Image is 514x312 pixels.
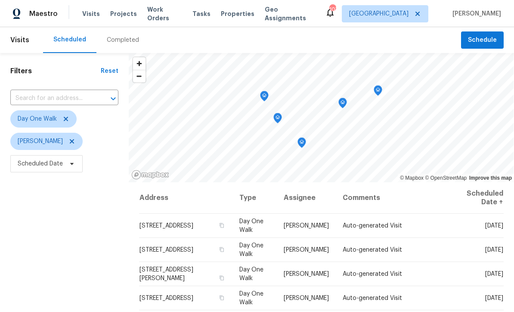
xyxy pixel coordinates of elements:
[239,267,263,281] span: Day One Walk
[10,92,94,105] input: Search for an address...
[232,182,277,214] th: Type
[336,182,445,214] th: Comments
[133,70,146,82] button: Zoom out
[260,91,269,104] div: Map marker
[82,9,100,18] span: Visits
[192,11,211,17] span: Tasks
[139,295,193,301] span: [STREET_ADDRESS]
[107,36,139,44] div: Completed
[53,35,86,44] div: Scheduled
[218,294,226,302] button: Copy Address
[284,247,329,253] span: [PERSON_NAME]
[485,223,503,229] span: [DATE]
[107,93,119,105] button: Open
[449,9,501,18] span: [PERSON_NAME]
[284,271,329,277] span: [PERSON_NAME]
[343,223,402,229] span: Auto-generated Visit
[485,247,503,253] span: [DATE]
[485,295,503,301] span: [DATE]
[129,53,514,182] canvas: Map
[239,218,263,233] span: Day One Walk
[139,223,193,229] span: [STREET_ADDRESS]
[343,271,402,277] span: Auto-generated Visit
[284,295,329,301] span: [PERSON_NAME]
[485,271,503,277] span: [DATE]
[468,35,497,46] span: Schedule
[101,67,118,75] div: Reset
[139,247,193,253] span: [STREET_ADDRESS]
[265,5,315,22] span: Geo Assignments
[139,182,232,214] th: Address
[110,9,137,18] span: Projects
[10,31,29,50] span: Visits
[29,9,58,18] span: Maestro
[284,223,329,229] span: [PERSON_NAME]
[338,98,347,111] div: Map marker
[297,137,306,151] div: Map marker
[343,295,402,301] span: Auto-generated Visit
[18,159,63,168] span: Scheduled Date
[329,5,335,14] div: 107
[469,175,512,181] a: Improve this map
[239,243,263,257] span: Day One Walk
[18,137,63,146] span: [PERSON_NAME]
[218,246,226,253] button: Copy Address
[273,113,282,126] div: Map marker
[147,5,182,22] span: Work Orders
[461,31,504,49] button: Schedule
[445,182,504,214] th: Scheduled Date ↑
[10,67,101,75] h1: Filters
[400,175,424,181] a: Mapbox
[349,9,409,18] span: [GEOGRAPHIC_DATA]
[277,182,336,214] th: Assignee
[218,222,226,229] button: Copy Address
[374,85,382,99] div: Map marker
[133,57,146,70] button: Zoom in
[425,175,467,181] a: OpenStreetMap
[131,170,169,180] a: Mapbox homepage
[218,274,226,282] button: Copy Address
[18,115,57,123] span: Day One Walk
[221,9,254,18] span: Properties
[139,267,193,281] span: [STREET_ADDRESS][PERSON_NAME]
[239,291,263,306] span: Day One Walk
[343,247,402,253] span: Auto-generated Visit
